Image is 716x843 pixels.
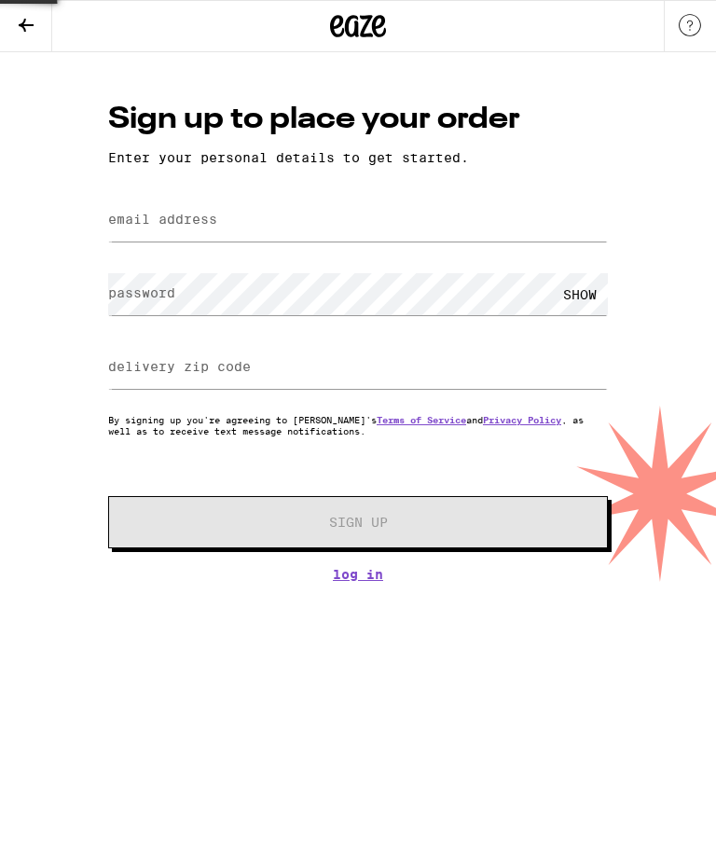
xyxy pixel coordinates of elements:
[108,347,608,389] input: delivery zip code
[108,359,251,374] label: delivery zip code
[329,516,388,529] span: Sign Up
[108,200,608,242] input: email address
[377,414,466,425] a: Terms of Service
[108,99,608,141] h1: Sign up to place your order
[108,285,175,300] label: password
[108,212,217,227] label: email address
[108,567,608,582] a: Log In
[108,150,608,165] p: Enter your personal details to get started.
[108,414,608,436] p: By signing up you're agreeing to [PERSON_NAME]'s and , as well as to receive text message notific...
[108,496,608,548] button: Sign Up
[483,414,561,425] a: Privacy Policy
[552,273,608,315] div: SHOW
